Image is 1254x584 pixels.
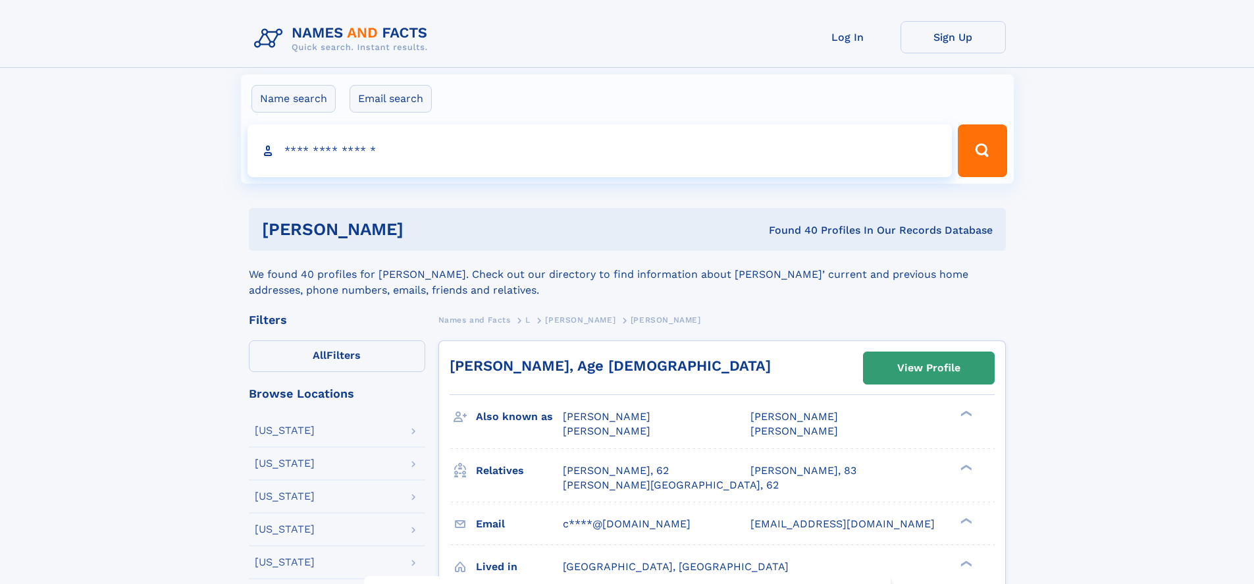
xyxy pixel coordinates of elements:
[476,460,563,482] h3: Relatives
[249,388,425,400] div: Browse Locations
[249,314,425,326] div: Filters
[525,315,531,325] span: L
[795,21,901,53] a: Log In
[251,85,336,113] label: Name search
[255,524,315,535] div: [US_STATE]
[476,556,563,578] h3: Lived in
[631,315,701,325] span: [PERSON_NAME]
[249,251,1006,298] div: We found 40 profiles for [PERSON_NAME]. Check out our directory to find information about [PERSON...
[750,410,838,423] span: [PERSON_NAME]
[750,425,838,437] span: [PERSON_NAME]
[957,410,973,418] div: ❯
[476,406,563,428] h3: Also known as
[750,518,935,530] span: [EMAIL_ADDRESS][DOMAIN_NAME]
[255,425,315,436] div: [US_STATE]
[262,221,587,238] h1: [PERSON_NAME]
[957,559,973,568] div: ❯
[313,349,327,361] span: All
[563,560,789,573] span: [GEOGRAPHIC_DATA], [GEOGRAPHIC_DATA]
[897,353,960,383] div: View Profile
[438,311,511,328] a: Names and Facts
[255,557,315,568] div: [US_STATE]
[476,513,563,535] h3: Email
[957,516,973,525] div: ❯
[586,223,993,238] div: Found 40 Profiles In Our Records Database
[545,315,615,325] span: [PERSON_NAME]
[563,464,669,478] a: [PERSON_NAME], 62
[750,464,856,478] a: [PERSON_NAME], 83
[957,463,973,471] div: ❯
[545,311,615,328] a: [PERSON_NAME]
[525,311,531,328] a: L
[563,478,779,492] a: [PERSON_NAME][GEOGRAPHIC_DATA], 62
[249,340,425,372] label: Filters
[350,85,432,113] label: Email search
[249,21,438,57] img: Logo Names and Facts
[563,410,650,423] span: [PERSON_NAME]
[563,425,650,437] span: [PERSON_NAME]
[255,491,315,502] div: [US_STATE]
[255,458,315,469] div: [US_STATE]
[248,124,953,177] input: search input
[864,352,994,384] a: View Profile
[450,358,771,374] a: [PERSON_NAME], Age [DEMOGRAPHIC_DATA]
[901,21,1006,53] a: Sign Up
[958,124,1006,177] button: Search Button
